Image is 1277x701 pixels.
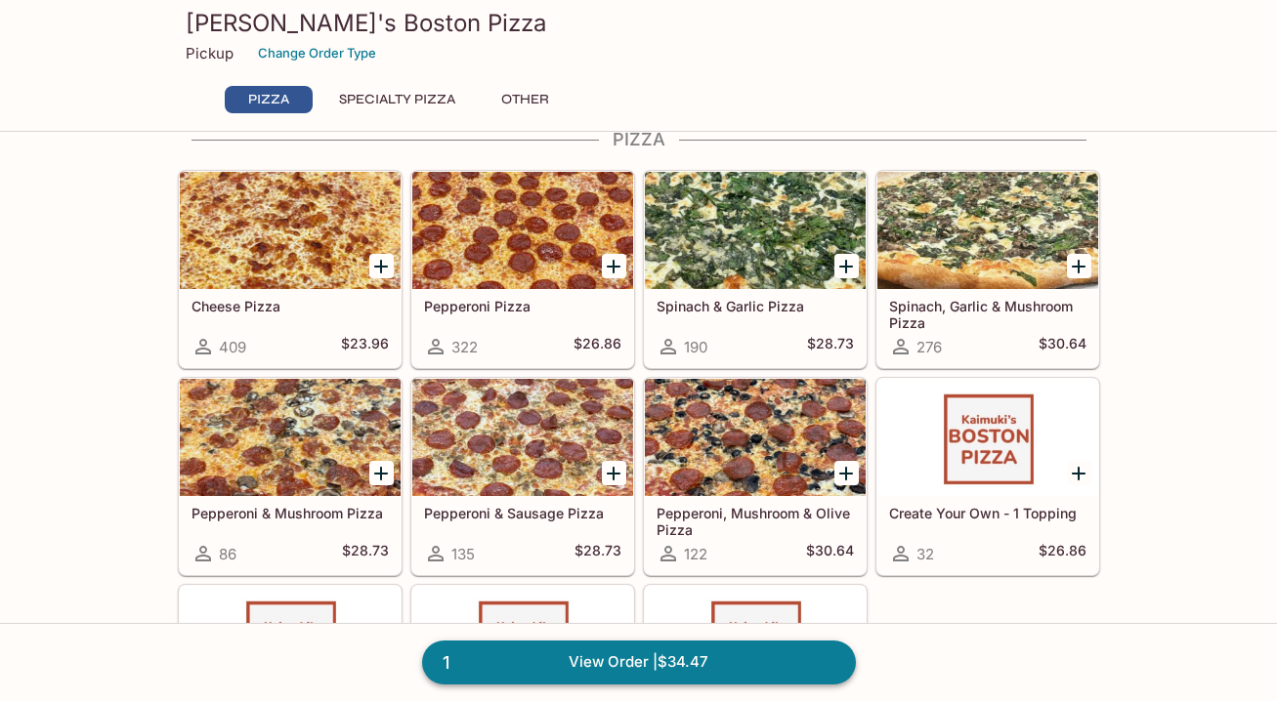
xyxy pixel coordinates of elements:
h4: Pizza [178,129,1100,150]
h3: [PERSON_NAME]'s Boston Pizza [186,8,1092,38]
div: Pepperoni Pizza [412,172,633,289]
button: Add Pepperoni & Mushroom Pizza [369,461,394,485]
button: Pizza [225,86,313,113]
button: Change Order Type [249,38,385,68]
h5: $30.64 [1039,335,1086,358]
h5: Pepperoni Pizza [424,298,621,314]
button: Add Cheese Pizza [369,254,394,278]
div: Pepperoni, Mushroom & Olive Pizza [645,379,866,496]
h5: Spinach, Garlic & Mushroom Pizza [889,298,1086,330]
button: Add Spinach & Garlic Pizza [834,254,859,278]
span: 276 [916,338,942,356]
span: 135 [451,545,475,563]
p: Pickup [186,44,234,62]
button: Add Pepperoni & Sausage Pizza [602,461,626,485]
div: Spinach, Garlic & Mushroom Pizza [877,172,1098,289]
span: 32 [916,545,934,563]
span: 409 [219,338,246,356]
h5: $28.73 [575,542,621,565]
div: Pepperoni & Sausage Pizza [412,379,633,496]
button: Add Spinach, Garlic & Mushroom Pizza [1067,254,1091,278]
a: Spinach, Garlic & Mushroom Pizza276$30.64 [876,171,1099,368]
div: Spinach & Garlic Pizza [645,172,866,289]
h5: $28.73 [342,542,389,565]
a: Create Your Own - 1 Topping32$26.86 [876,378,1099,575]
a: Pepperoni & Mushroom Pizza86$28.73 [179,378,402,575]
h5: Pepperoni, Mushroom & Olive Pizza [657,505,854,537]
span: 1 [431,649,461,677]
h5: $28.73 [807,335,854,358]
h5: Cheese Pizza [192,298,389,314]
h5: Pepperoni & Mushroom Pizza [192,505,389,521]
span: 190 [684,338,707,356]
span: 86 [219,545,236,563]
h5: Spinach & Garlic Pizza [657,298,854,314]
button: Other [482,86,570,113]
a: 1View Order |$34.47 [422,640,856,683]
h5: $30.64 [806,542,854,565]
button: Add Pepperoni Pizza [602,254,626,278]
h5: Create Your Own - 1 Topping [889,505,1086,521]
div: Create Your Own - 1 Topping [877,379,1098,496]
button: Add Pepperoni, Mushroom & Olive Pizza [834,461,859,485]
a: Pepperoni Pizza322$26.86 [411,171,634,368]
a: Pepperoni, Mushroom & Olive Pizza122$30.64 [644,378,867,575]
span: 322 [451,338,478,356]
button: Specialty Pizza [328,86,466,113]
h5: $26.86 [1039,542,1086,565]
h5: $26.86 [574,335,621,358]
a: Spinach & Garlic Pizza190$28.73 [644,171,867,368]
span: 122 [684,545,707,563]
h5: Pepperoni & Sausage Pizza [424,505,621,521]
div: Pepperoni & Mushroom Pizza [180,379,401,496]
button: Add Create Your Own - 1 Topping [1067,461,1091,485]
a: Pepperoni & Sausage Pizza135$28.73 [411,378,634,575]
a: Cheese Pizza409$23.96 [179,171,402,368]
h5: $23.96 [341,335,389,358]
div: Cheese Pizza [180,172,401,289]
